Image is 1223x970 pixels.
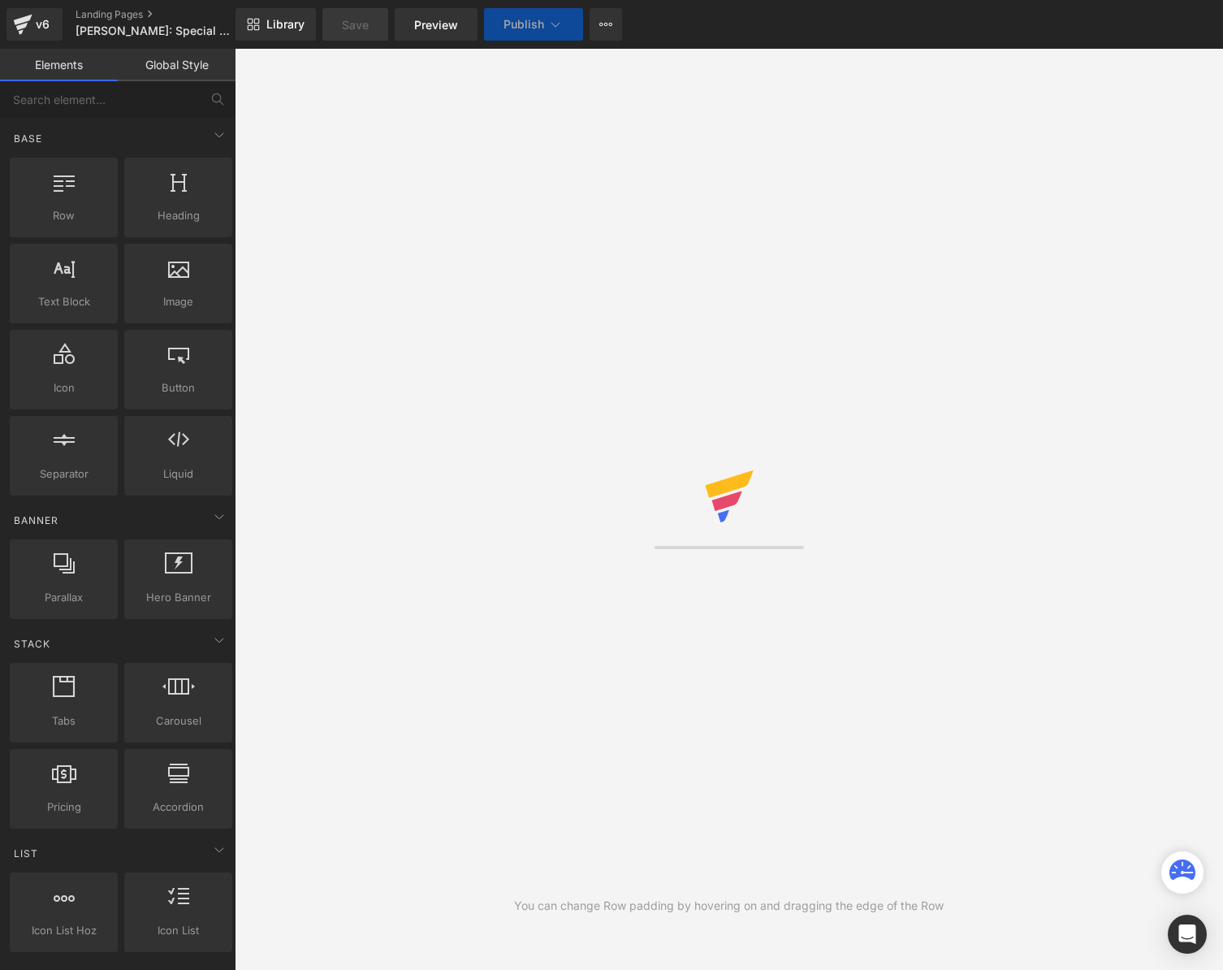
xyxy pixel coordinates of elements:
a: v6 [6,8,63,41]
span: Pricing [15,799,113,816]
span: Hero Banner [129,589,227,606]
div: You can change Row padding by hovering on and dragging the edge of the Row [514,897,944,915]
span: Stack [12,636,52,652]
a: Preview [395,8,478,41]
span: Icon List Hoz [15,922,113,939]
button: More [590,8,622,41]
span: Icon List [129,922,227,939]
span: Image [129,293,227,310]
a: Landing Pages [76,8,262,21]
span: Heading [129,207,227,224]
span: [PERSON_NAME]: Special Offer (YT) [76,24,231,37]
span: Parallax [15,589,113,606]
span: Save [342,16,369,33]
span: Button [129,379,227,396]
span: List [12,846,40,861]
span: Liquid [129,466,227,483]
span: Text Block [15,293,113,310]
a: New Library [236,8,316,41]
span: Base [12,131,44,146]
button: Publish [484,8,583,41]
span: Row [15,207,113,224]
span: Separator [15,466,113,483]
span: Banner [12,513,60,528]
span: Preview [414,16,458,33]
div: v6 [32,14,53,35]
span: Publish [503,18,544,31]
span: Tabs [15,712,113,730]
div: Open Intercom Messenger [1168,915,1207,954]
a: Global Style [118,49,236,81]
span: Carousel [129,712,227,730]
span: Icon [15,379,113,396]
span: Accordion [129,799,227,816]
span: Library [266,17,305,32]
